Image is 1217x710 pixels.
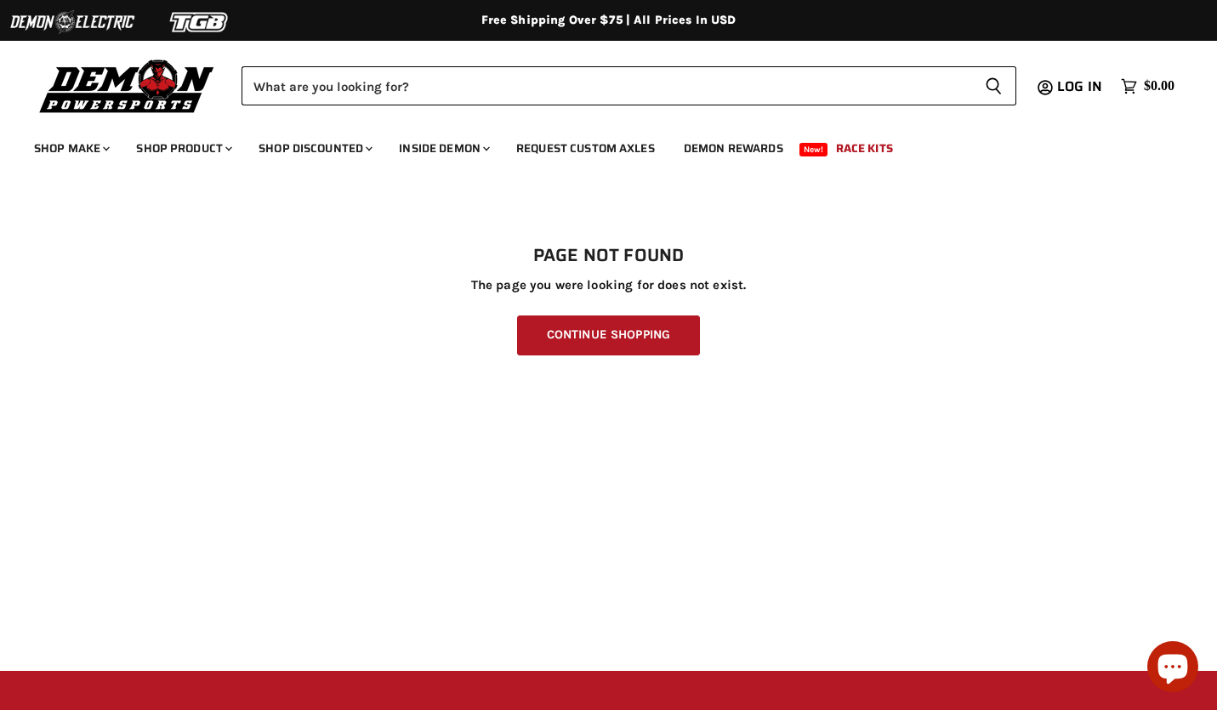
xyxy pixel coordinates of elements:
[9,6,136,38] img: Demon Electric Logo 2
[971,66,1016,105] button: Search
[799,143,828,156] span: New!
[242,66,971,105] input: Search
[34,246,1183,266] h1: Page not found
[386,131,500,166] a: Inside Demon
[136,6,264,38] img: TGB Logo 2
[1142,641,1203,696] inbox-online-store-chat: Shopify online store chat
[823,131,906,166] a: Race Kits
[503,131,668,166] a: Request Custom Axles
[517,315,700,355] a: Continue Shopping
[1049,79,1112,94] a: Log in
[671,131,796,166] a: Demon Rewards
[1057,76,1102,97] span: Log in
[21,124,1170,166] ul: Main menu
[246,131,383,166] a: Shop Discounted
[1112,74,1183,99] a: $0.00
[123,131,242,166] a: Shop Product
[242,66,1016,105] form: Product
[21,131,120,166] a: Shop Make
[34,278,1183,293] p: The page you were looking for does not exist.
[1144,78,1174,94] span: $0.00
[34,55,220,116] img: Demon Powersports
